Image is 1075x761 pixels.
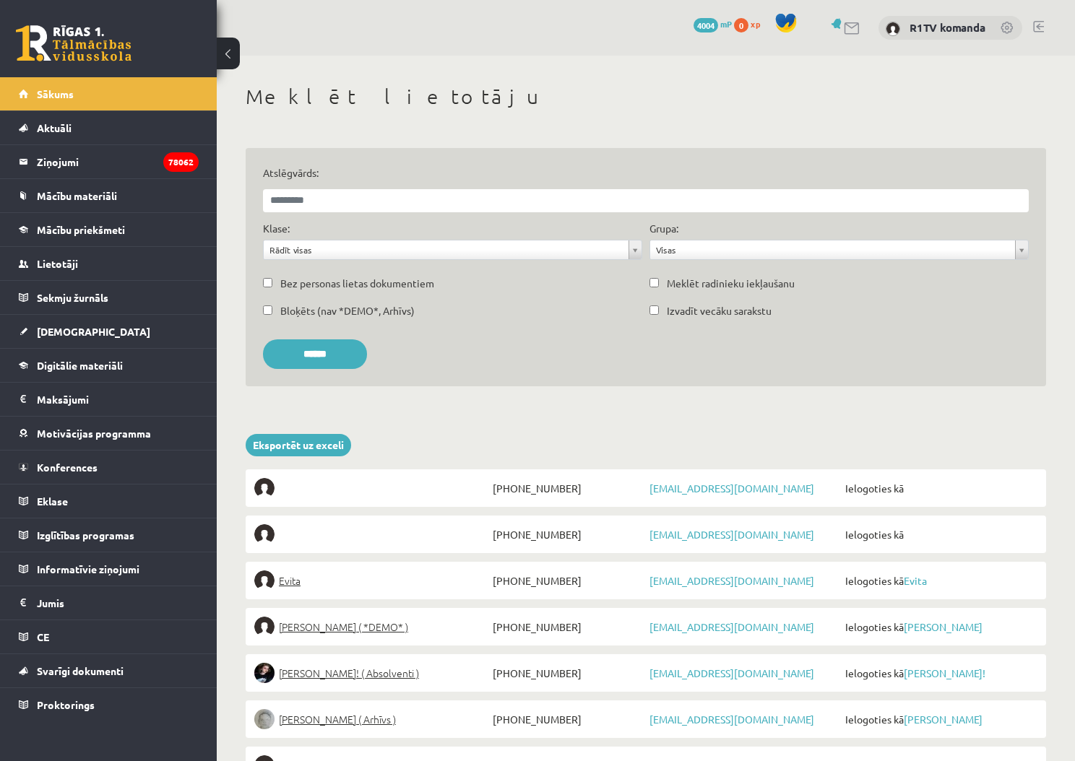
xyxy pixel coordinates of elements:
[842,617,1037,637] span: Ielogoties kā
[37,427,151,440] span: Motivācijas programma
[489,478,646,498] span: [PHONE_NUMBER]
[720,18,732,30] span: mP
[667,276,795,291] label: Meklēt radinieku iekļaušanu
[254,709,489,729] a: [PERSON_NAME] ( Arhīvs )
[667,303,772,318] label: Izvadīt vecāku sarakstu
[19,383,199,416] a: Maksājumi
[19,77,199,110] a: Sākums
[656,240,1009,259] span: Visas
[694,18,732,30] a: 4004 mP
[37,495,68,508] span: Eklase
[19,586,199,619] a: Jumis
[263,165,1029,181] label: Atslēgvārds:
[649,221,678,236] label: Grupa:
[842,570,1037,591] span: Ielogoties kā
[904,713,983,726] a: [PERSON_NAME]
[751,18,760,30] span: xp
[254,709,275,729] img: Lelde Braune
[649,713,814,726] a: [EMAIL_ADDRESS][DOMAIN_NAME]
[734,18,748,32] span: 0
[649,528,814,541] a: [EMAIL_ADDRESS][DOMAIN_NAME]
[842,478,1037,498] span: Ielogoties kā
[19,315,199,348] a: [DEMOGRAPHIC_DATA]
[649,482,814,495] a: [EMAIL_ADDRESS][DOMAIN_NAME]
[264,240,642,259] a: Rādīt visas
[19,654,199,687] a: Svarīgi dokumenti
[489,663,646,683] span: [PHONE_NUMBER]
[489,570,646,591] span: [PHONE_NUMBER]
[19,552,199,586] a: Informatīvie ziņojumi
[19,417,199,450] a: Motivācijas programma
[279,570,301,591] span: Evita
[19,247,199,280] a: Lietotāji
[904,620,983,633] a: [PERSON_NAME]
[37,383,199,416] legend: Maksājumi
[489,524,646,544] span: [PHONE_NUMBER]
[269,240,623,259] span: Rādīt visas
[19,620,199,653] a: CE
[254,570,275,591] img: Evita
[263,221,290,236] label: Klase:
[37,664,124,677] span: Svarīgi dokumenti
[734,18,767,30] a: 0 xp
[37,529,134,542] span: Izglītības programas
[37,121,72,134] span: Aktuāli
[37,87,74,100] span: Sākums
[842,663,1037,683] span: Ielogoties kā
[280,276,434,291] label: Bez personas lietas dokumentiem
[489,709,646,729] span: [PHONE_NUMBER]
[19,349,199,382] a: Digitālie materiāli
[19,688,199,721] a: Proktorings
[254,663,275,683] img: Sofija Anrio-Karlauska!
[19,145,199,178] a: Ziņojumi78062
[37,257,78,270] span: Lietotāji
[904,666,985,679] a: [PERSON_NAME]!
[279,663,419,683] span: [PERSON_NAME]! ( Absolventi )
[19,484,199,518] a: Eklase
[16,25,131,61] a: Rīgas 1. Tālmācības vidusskola
[19,281,199,314] a: Sekmju žurnāls
[254,663,489,683] a: [PERSON_NAME]! ( Absolventi )
[650,240,1028,259] a: Visas
[910,20,985,35] a: R1TV komanda
[37,562,139,575] span: Informatīvie ziņojumi
[37,359,123,372] span: Digitālie materiāli
[37,291,108,304] span: Sekmju žurnāls
[19,518,199,552] a: Izglītības programas
[37,596,64,609] span: Jumis
[254,570,489,591] a: Evita
[649,620,814,633] a: [EMAIL_ADDRESS][DOMAIN_NAME]
[842,524,1037,544] span: Ielogoties kā
[163,152,199,172] i: 78062
[649,574,814,587] a: [EMAIL_ADDRESS][DOMAIN_NAME]
[280,303,415,318] label: Bloķēts (nav *DEMO*, Arhīvs)
[37,189,117,202] span: Mācību materiāli
[37,698,95,711] span: Proktorings
[842,709,1037,729] span: Ielogoties kā
[279,617,408,637] span: [PERSON_NAME] ( *DEMO* )
[37,325,150,338] span: [DEMOGRAPHIC_DATA]
[246,434,351,456] a: Eksportēt uz exceli
[489,617,646,637] span: [PHONE_NUMBER]
[37,145,199,178] legend: Ziņojumi
[19,213,199,246] a: Mācību priekšmeti
[279,709,396,729] span: [PERSON_NAME] ( Arhīvs )
[19,179,199,212] a: Mācību materiāli
[37,461,98,474] span: Konferences
[246,84,1046,109] h1: Meklēt lietotāju
[19,451,199,484] a: Konferences
[904,574,927,587] a: Evita
[649,666,814,679] a: [EMAIL_ADDRESS][DOMAIN_NAME]
[254,617,275,637] img: Elīna Elizabete Ancveriņa
[694,18,718,32] span: 4004
[886,22,900,36] img: R1TV komanda
[254,617,489,637] a: [PERSON_NAME] ( *DEMO* )
[19,111,199,144] a: Aktuāli
[37,223,125,236] span: Mācību priekšmeti
[37,630,49,643] span: CE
